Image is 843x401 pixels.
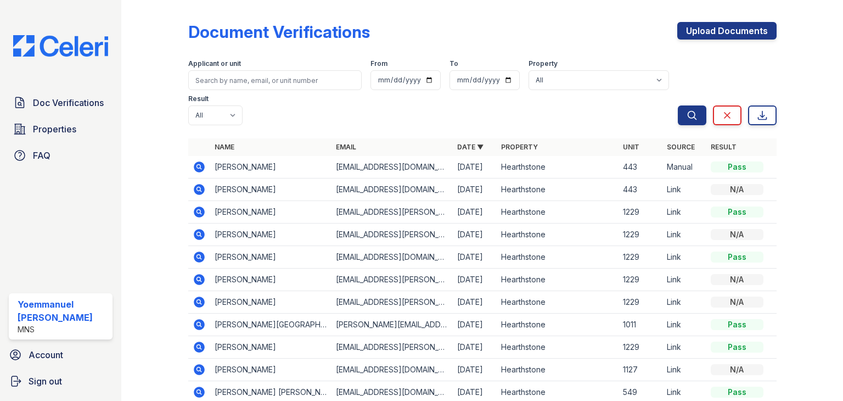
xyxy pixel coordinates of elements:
td: Link [662,359,706,381]
td: 1127 [619,359,662,381]
td: [EMAIL_ADDRESS][DOMAIN_NAME] [331,156,453,179]
td: Manual [662,156,706,179]
td: [PERSON_NAME] [210,291,331,314]
a: Account [4,344,117,366]
a: Upload Documents [677,22,777,40]
td: [DATE] [453,179,497,201]
td: 1229 [619,269,662,291]
td: [PERSON_NAME][EMAIL_ADDRESS][DOMAIN_NAME] [331,314,453,336]
td: [EMAIL_ADDRESS][DOMAIN_NAME] [331,359,453,381]
div: N/A [711,229,763,240]
a: FAQ [9,144,113,166]
td: Hearthstone [497,201,618,224]
td: Hearthstone [497,224,618,246]
td: [EMAIL_ADDRESS][DOMAIN_NAME] [331,179,453,201]
td: Hearthstone [497,269,618,291]
td: Link [662,224,706,246]
td: Hearthstone [497,291,618,314]
span: Doc Verifications [33,96,104,109]
div: Document Verifications [188,22,370,42]
td: [EMAIL_ADDRESS][PERSON_NAME][DOMAIN_NAME] [331,269,453,291]
td: Link [662,336,706,359]
td: [DATE] [453,224,497,246]
div: Pass [711,161,763,172]
a: Email [336,143,356,151]
label: From [370,59,387,68]
td: [EMAIL_ADDRESS][PERSON_NAME][DOMAIN_NAME] [331,291,453,314]
td: [PERSON_NAME] [210,224,331,246]
td: [DATE] [453,246,497,269]
span: FAQ [33,149,50,162]
div: Yoemmanuel [PERSON_NAME] [18,298,108,324]
td: [DATE] [453,314,497,336]
label: Applicant or unit [188,59,241,68]
td: [DATE] [453,291,497,314]
label: Property [529,59,558,68]
td: [PERSON_NAME] [210,201,331,224]
a: Result [711,143,737,151]
div: MNS [18,324,108,335]
td: [EMAIL_ADDRESS][DOMAIN_NAME] [331,246,453,269]
td: [PERSON_NAME][GEOGRAPHIC_DATA] [210,314,331,336]
div: Pass [711,207,763,218]
td: [PERSON_NAME] [210,246,331,269]
td: 443 [619,156,662,179]
a: Date ▼ [457,143,484,151]
div: Pass [711,342,763,353]
div: N/A [711,274,763,285]
div: Pass [711,387,763,398]
label: Result [188,94,209,103]
label: To [449,59,458,68]
td: [PERSON_NAME] [210,269,331,291]
td: [DATE] [453,269,497,291]
td: [DATE] [453,201,497,224]
td: Link [662,179,706,201]
td: Hearthstone [497,156,618,179]
span: Sign out [29,375,62,388]
a: Unit [623,143,639,151]
div: N/A [711,364,763,375]
td: Hearthstone [497,314,618,336]
div: Pass [711,252,763,263]
td: 1229 [619,336,662,359]
img: CE_Logo_Blue-a8612792a0a2168367f1c8372b55b34899dd931a85d93a1a3d3e32e68fde9ad4.png [4,35,117,57]
td: Link [662,291,706,314]
td: [PERSON_NAME] [210,179,331,201]
div: Pass [711,319,763,330]
td: Hearthstone [497,246,618,269]
td: Hearthstone [497,359,618,381]
td: [PERSON_NAME] [210,359,331,381]
td: 1229 [619,224,662,246]
a: Source [667,143,695,151]
a: Sign out [4,370,117,392]
a: Doc Verifications [9,92,113,114]
td: Hearthstone [497,179,618,201]
td: Link [662,246,706,269]
td: Link [662,314,706,336]
span: Properties [33,122,76,136]
td: [EMAIL_ADDRESS][PERSON_NAME][DOMAIN_NAME] [331,201,453,224]
td: [PERSON_NAME] [210,156,331,179]
td: 443 [619,179,662,201]
a: Property [501,143,538,151]
td: [DATE] [453,336,497,359]
td: 1229 [619,291,662,314]
td: 1011 [619,314,662,336]
div: N/A [711,184,763,195]
td: [PERSON_NAME] [210,336,331,359]
td: [DATE] [453,359,497,381]
div: N/A [711,297,763,308]
td: [EMAIL_ADDRESS][PERSON_NAME][DOMAIN_NAME] [331,336,453,359]
td: [DATE] [453,156,497,179]
td: Hearthstone [497,336,618,359]
a: Properties [9,118,113,140]
a: Name [215,143,234,151]
input: Search by name, email, or unit number [188,70,362,90]
td: [EMAIL_ADDRESS][PERSON_NAME][DOMAIN_NAME] [331,224,453,246]
td: Link [662,269,706,291]
td: 1229 [619,246,662,269]
td: 1229 [619,201,662,224]
span: Account [29,348,63,361]
td: Link [662,201,706,224]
